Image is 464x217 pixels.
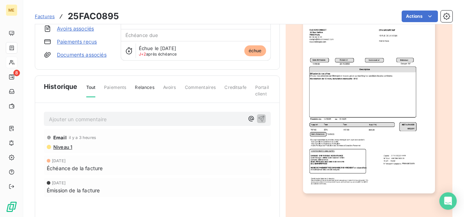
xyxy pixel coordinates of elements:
[135,84,154,97] span: Relances
[139,45,176,51] span: Échue le [DATE]
[303,7,435,193] img: invoice_thumbnail
[224,84,246,97] span: Creditsafe
[402,11,438,22] button: Actions
[139,52,146,57] span: J+2
[439,192,457,210] div: Open Intercom Messenger
[69,135,96,140] span: il y a 3 heures
[44,82,78,91] span: Historique
[255,84,271,103] span: Portail client
[6,4,17,16] div: ME
[47,164,103,172] span: Échéance de la facture
[57,38,97,45] a: Paiements reçus
[35,13,55,20] a: Factures
[57,51,107,58] a: Documents associés
[52,181,66,185] span: [DATE]
[68,10,119,23] h3: 25FAC0895
[13,70,20,76] span: 8
[6,201,17,213] img: Logo LeanPay
[47,187,100,194] span: Émission de la facture
[185,84,216,97] span: Commentaires
[52,159,66,163] span: [DATE]
[104,84,126,97] span: Paiements
[125,32,158,38] span: Échéance due
[53,144,72,150] span: Niveau 1
[57,25,94,32] a: Avoirs associés
[244,45,266,56] span: échue
[139,52,177,56] span: après échéance
[163,84,176,97] span: Avoirs
[35,13,55,19] span: Factures
[53,135,67,140] span: Email
[86,84,96,97] span: Tout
